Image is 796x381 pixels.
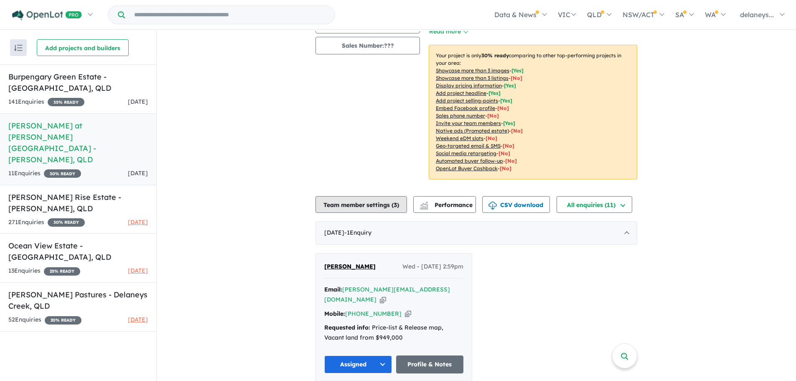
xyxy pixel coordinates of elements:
span: [DATE] [128,98,148,105]
div: 52 Enquir ies [8,315,81,325]
button: Sales Number:??? [315,37,420,54]
button: Copy [405,309,411,318]
span: [ No ] [487,113,499,119]
span: 3 [394,201,397,209]
span: [DATE] [128,169,148,177]
span: [DATE] [128,267,148,274]
u: Sales phone number [436,113,485,119]
u: Add project headline [436,90,486,96]
button: Read more [429,27,468,36]
span: 25 % READY [44,267,80,276]
h5: [PERSON_NAME] Pastures - Delaneys Creek , QLD [8,289,148,312]
u: Social media retargeting [436,150,496,156]
button: Assigned [324,355,392,373]
span: Performance [421,201,473,209]
strong: Requested info: [324,324,370,331]
u: Embed Facebook profile [436,105,495,111]
span: [ Yes ] [503,120,515,126]
input: Try estate name, suburb, builder or developer [127,6,333,24]
h5: Burpengary Green Estate - [GEOGRAPHIC_DATA] , QLD [8,71,148,94]
button: CSV download [482,196,550,213]
span: [ No ] [497,105,509,111]
p: Your project is only comparing to other top-performing projects in your area: - - - - - - - - - -... [429,45,637,179]
span: 30 % READY [44,169,81,178]
u: Showcase more than 3 images [436,67,509,74]
button: Performance [413,196,476,213]
span: [No] [498,150,510,156]
button: Copy [380,295,386,304]
strong: Mobile: [324,310,345,317]
span: [ Yes ] [500,97,512,104]
span: [DATE] [128,316,148,323]
span: [ Yes ] [504,82,516,89]
img: download icon [488,202,497,210]
a: [PERSON_NAME][EMAIL_ADDRESS][DOMAIN_NAME] [324,286,450,303]
b: 30 % ready [481,52,509,59]
span: [DATE] [128,218,148,226]
button: Add projects and builders [37,39,129,56]
span: 30 % READY [48,218,85,227]
span: Wed - [DATE] 2:59pm [402,262,463,272]
img: bar-chart.svg [420,204,428,210]
u: Display pricing information [436,82,502,89]
u: Geo-targeted email & SMS [436,143,501,149]
div: 13 Enquir ies [8,266,80,276]
div: 141 Enquir ies [8,97,84,107]
span: [No] [511,128,523,134]
span: [PERSON_NAME] [324,263,376,270]
h5: [PERSON_NAME] Rise Estate - [PERSON_NAME] , QLD [8,192,148,214]
a: [PERSON_NAME] [324,262,376,272]
h5: Ocean View Estate - [GEOGRAPHIC_DATA] , QLD [8,240,148,263]
span: [No] [486,135,497,141]
a: Profile & Notes [396,355,464,373]
span: - 1 Enquir y [344,229,371,236]
div: 271 Enquir ies [8,217,85,228]
u: Add project selling-points [436,97,498,104]
u: Invite your team members [436,120,501,126]
button: All enquiries (11) [557,196,632,213]
button: Team member settings (3) [315,196,407,213]
div: Price-list & Release map, Vacant land from $949,000 [324,323,463,343]
span: [ Yes ] [511,67,524,74]
h5: [PERSON_NAME] at [PERSON_NAME][GEOGRAPHIC_DATA] - [PERSON_NAME] , QLD [8,120,148,165]
u: Automated buyer follow-up [436,158,503,164]
u: Native ads (Promoted estate) [436,128,509,134]
span: [No] [503,143,514,149]
u: OpenLot Buyer Cashback [436,165,498,171]
a: [PHONE_NUMBER] [345,310,402,317]
img: Openlot PRO Logo White [12,10,82,20]
strong: Email: [324,286,342,293]
span: [No] [505,158,517,164]
img: line-chart.svg [420,202,428,206]
img: sort.svg [14,45,23,51]
span: [ Yes ] [488,90,501,96]
div: 11 Enquir ies [8,169,81,179]
u: Weekend eDM slots [436,135,483,141]
u: Showcase more than 3 listings [436,75,509,81]
span: [ No ] [511,75,522,81]
span: 35 % READY [48,98,84,106]
span: [No] [500,165,511,171]
span: 20 % READY [45,316,81,325]
span: delaneys... [740,10,774,19]
div: [DATE] [315,221,637,245]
